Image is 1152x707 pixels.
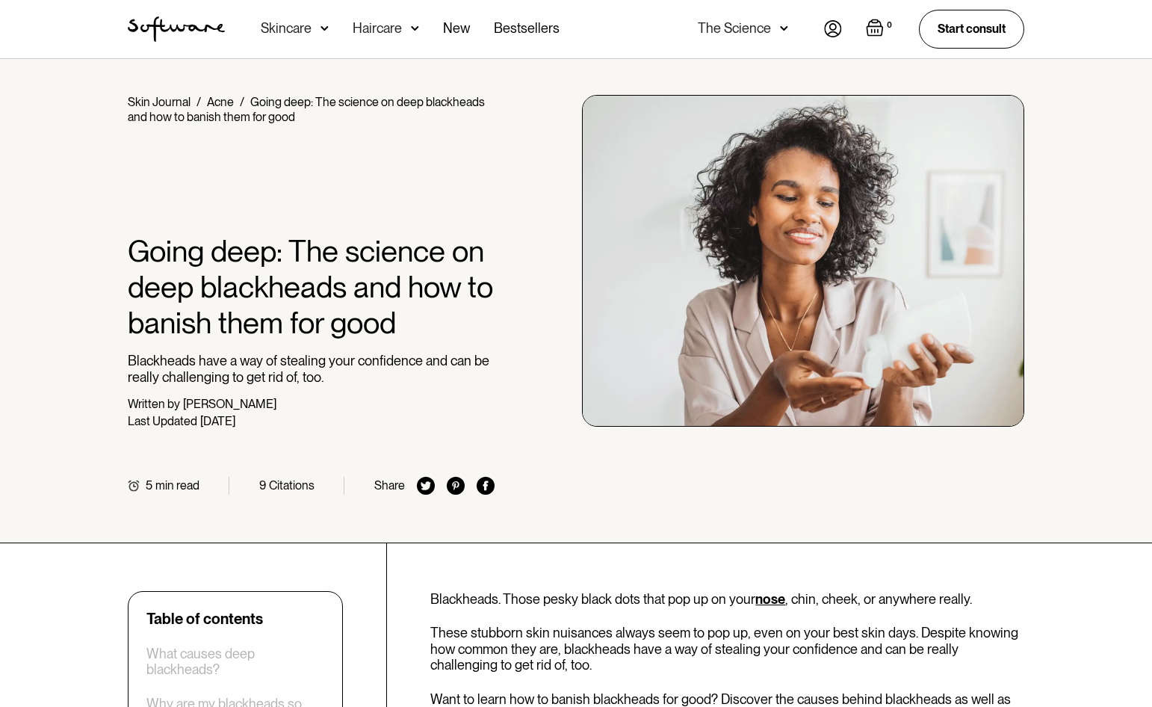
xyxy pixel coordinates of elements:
[240,95,244,109] div: /
[146,610,263,628] div: Table of contents
[128,353,495,385] p: Blackheads have a way of stealing your confidence and can be really challenging to get rid of, too.
[183,397,276,411] div: [PERSON_NAME]
[259,478,266,493] div: 9
[447,477,465,495] img: pinterest icon
[128,397,180,411] div: Written by
[261,21,312,36] div: Skincare
[146,478,152,493] div: 5
[374,478,405,493] div: Share
[353,21,402,36] div: Haircare
[128,414,197,428] div: Last Updated
[128,16,225,42] img: Software Logo
[196,95,201,109] div: /
[269,478,315,493] div: Citations
[755,591,785,607] a: nose
[128,233,495,341] h1: Going deep: The science on deep blackheads and how to banish them for good
[200,414,235,428] div: [DATE]
[411,21,419,36] img: arrow down
[698,21,771,36] div: The Science
[146,646,324,678] a: What causes deep blackheads?
[128,95,191,109] a: Skin Journal
[320,21,329,36] img: arrow down
[155,478,199,493] div: min read
[417,477,435,495] img: twitter icon
[430,625,1024,673] p: These stubborn skin nuisances always seem to pop up, even on your best skin days. Despite knowing...
[919,10,1024,48] a: Start consult
[430,591,1024,608] p: Blackheads. Those pesky black dots that pop up on your , chin, cheek, or anywhere really.
[207,95,234,109] a: Acne
[866,19,895,40] a: Open empty cart
[884,19,895,32] div: 0
[128,95,485,124] div: Going deep: The science on deep blackheads and how to banish them for good
[477,477,495,495] img: facebook icon
[780,21,788,36] img: arrow down
[128,16,225,42] a: home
